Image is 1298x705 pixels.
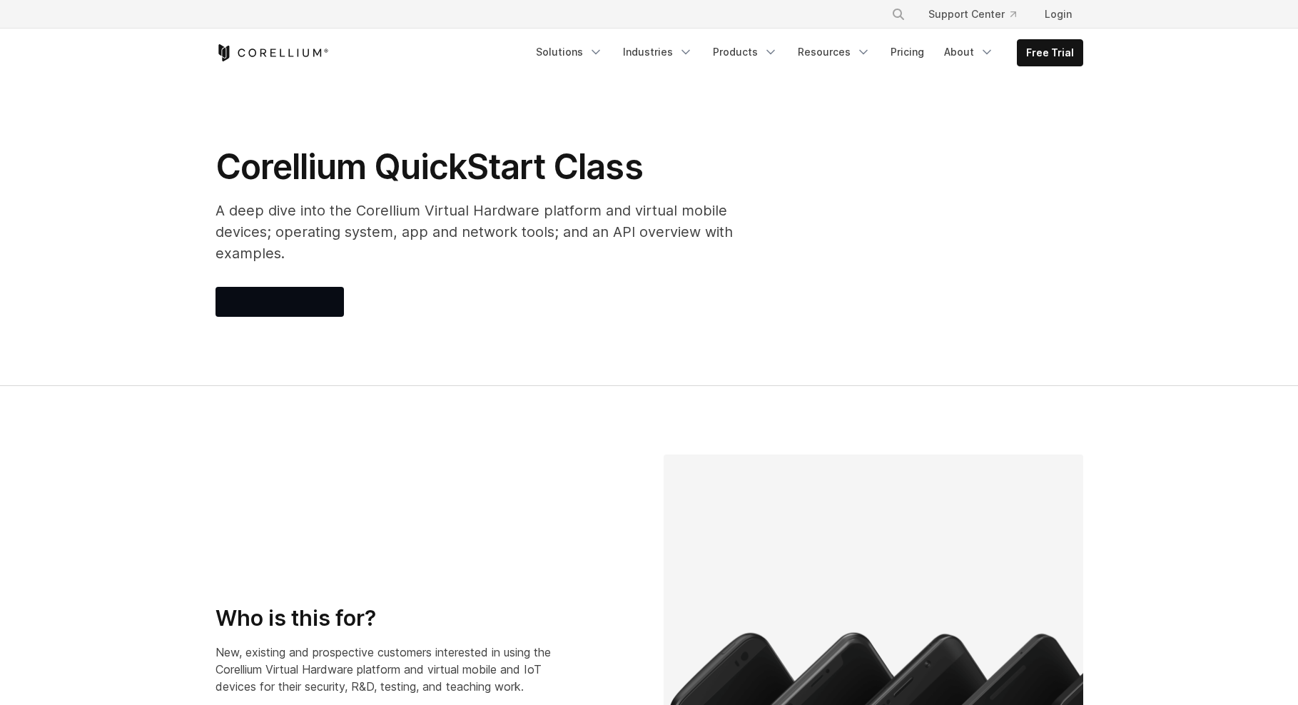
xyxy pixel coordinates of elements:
a: Resources [789,39,879,65]
p: A deep dive into the Corellium Virtual Hardware platform and virtual mobile devices; operating sy... [216,200,786,264]
a: Products [704,39,786,65]
div: Navigation Menu [874,1,1083,27]
h3: Who is this for? [216,605,581,632]
iframe: Embedded CTA [216,287,344,317]
div: Navigation Menu [527,39,1083,66]
a: Pricing [882,39,933,65]
span: New, existing and prospective customers interested in using the Corellium Virtual Hardware platfo... [216,645,551,694]
a: Support Center [917,1,1028,27]
a: Login [1033,1,1083,27]
a: About [936,39,1003,65]
a: Solutions [527,39,612,65]
button: Search [886,1,911,27]
h1: Corellium QuickStart Class [216,146,786,188]
a: Industries [614,39,701,65]
a: Free Trial [1018,40,1082,66]
a: Corellium Home [216,44,329,61]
